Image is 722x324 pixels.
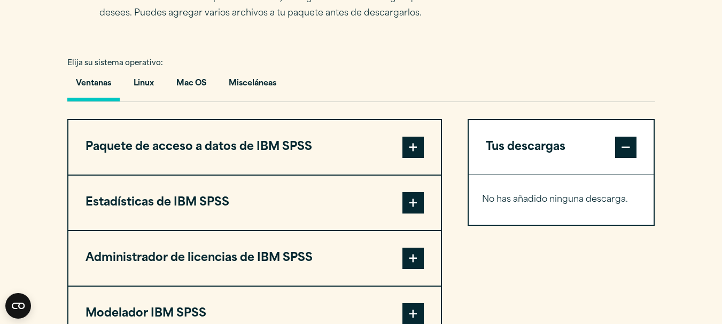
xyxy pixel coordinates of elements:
font: Tus descargas [486,141,565,153]
font: Elija su sistema operativo: [67,60,163,67]
button: Estadísticas de IBM SPSS [68,176,441,230]
button: Tus descargas [469,120,654,175]
font: Paquete de acceso a datos de IBM SPSS [86,141,312,153]
font: Linux [134,80,154,88]
div: Tus descargas [469,175,654,225]
font: Administrador de licencias de IBM SPSS [86,252,313,264]
button: Administrador de licencias de IBM SPSS [68,231,441,286]
font: Mac OS [176,80,206,88]
button: Paquete de acceso a datos de IBM SPSS [68,120,441,175]
font: Misceláneas [229,80,276,88]
font: Modelador IBM SPSS [86,308,206,319]
font: No has añadido ninguna descarga. [482,195,628,204]
button: Open CMP widget [5,293,31,319]
font: Ventanas [76,80,111,88]
font: Estadísticas de IBM SPSS [86,197,229,208]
